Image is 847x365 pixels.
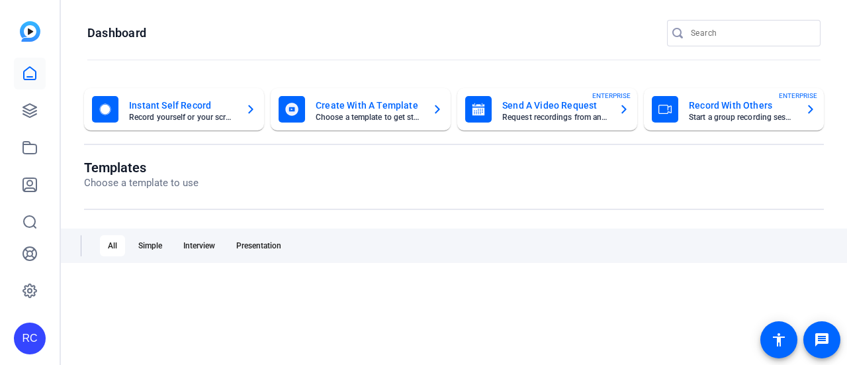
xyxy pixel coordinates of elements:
button: Instant Self RecordRecord yourself or your screen [84,88,264,130]
div: Simple [130,235,170,256]
img: blue-gradient.svg [20,21,40,42]
mat-card-title: Record With Others [689,97,795,113]
mat-icon: message [814,332,830,348]
span: ENTERPRISE [592,91,631,101]
mat-card-subtitle: Record yourself or your screen [129,113,235,121]
button: Send A Video RequestRequest recordings from anyone, anywhereENTERPRISE [457,88,637,130]
h1: Templates [84,160,199,176]
span: ENTERPRISE [779,91,817,101]
div: RC [14,323,46,354]
mat-card-subtitle: Request recordings from anyone, anywhere [502,113,608,121]
div: All [100,235,125,256]
mat-card-title: Send A Video Request [502,97,608,113]
div: Presentation [228,235,289,256]
mat-card-subtitle: Start a group recording session [689,113,795,121]
mat-card-title: Instant Self Record [129,97,235,113]
button: Create With A TemplateChoose a template to get started [271,88,451,130]
h1: Dashboard [87,25,146,41]
div: Interview [175,235,223,256]
mat-card-subtitle: Choose a template to get started [316,113,422,121]
mat-card-title: Create With A Template [316,97,422,113]
button: Record With OthersStart a group recording sessionENTERPRISE [644,88,824,130]
input: Search [691,25,810,41]
mat-icon: accessibility [771,332,787,348]
p: Choose a template to use [84,176,199,191]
